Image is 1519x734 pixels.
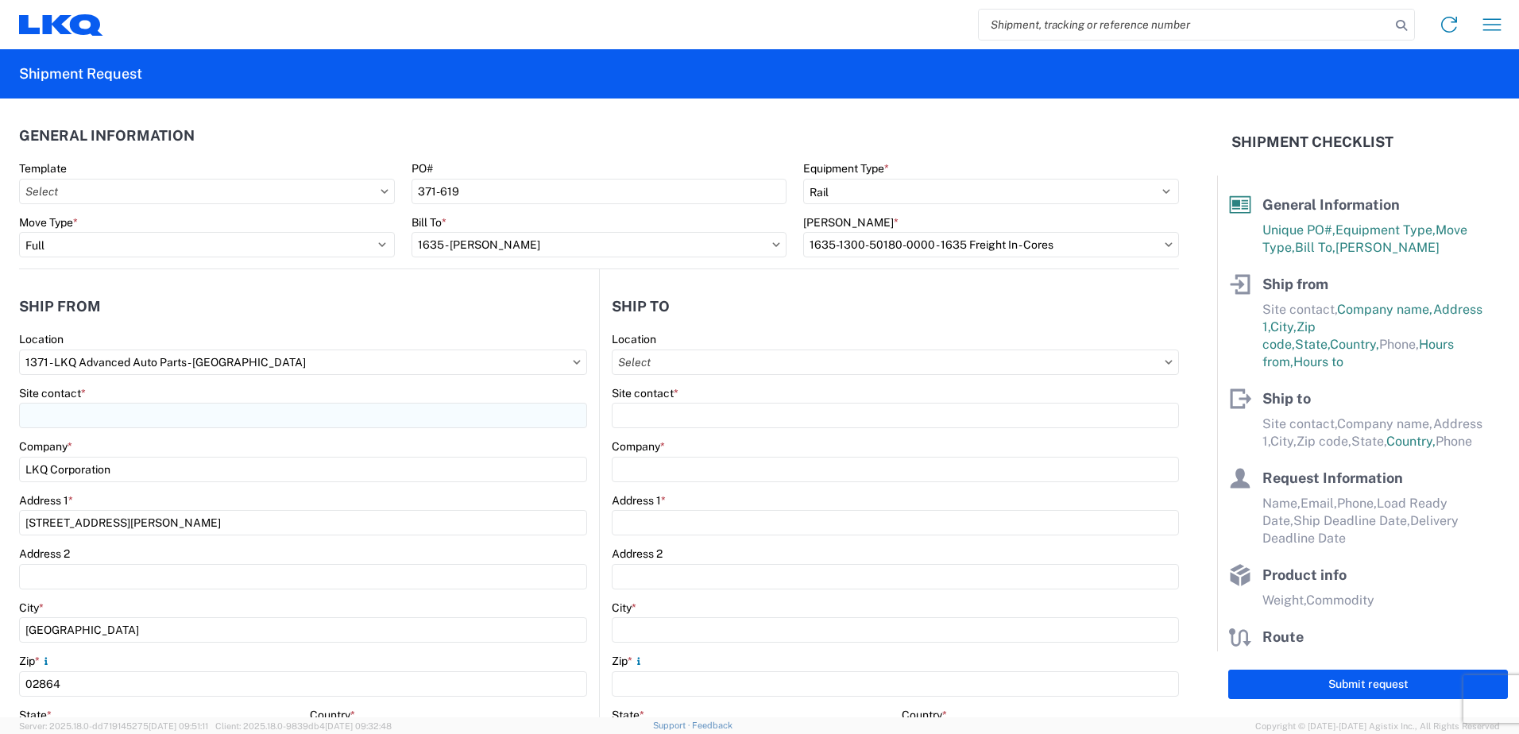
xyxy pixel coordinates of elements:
[1335,240,1440,255] span: [PERSON_NAME]
[1270,434,1297,449] span: City,
[692,720,732,730] a: Feedback
[215,721,392,731] span: Client: 2025.18.0-9839db4
[19,386,86,400] label: Site contact
[1262,496,1301,511] span: Name,
[803,161,889,176] label: Equipment Type
[1262,469,1403,486] span: Request Information
[1306,593,1374,608] span: Commodity
[19,439,72,454] label: Company
[1255,719,1500,733] span: Copyright © [DATE]-[DATE] Agistix Inc., All Rights Reserved
[19,128,195,144] h2: General Information
[19,179,395,204] input: Select
[1270,319,1297,334] span: City,
[653,720,693,730] a: Support
[19,493,73,508] label: Address 1
[1231,133,1393,152] h2: Shipment Checklist
[19,215,78,230] label: Move Type
[1262,593,1306,608] span: Weight,
[19,721,208,731] span: Server: 2025.18.0-dd719145275
[1262,276,1328,292] span: Ship from
[19,350,587,375] input: Select
[1330,337,1379,352] span: Country,
[612,386,678,400] label: Site contact
[1301,496,1337,511] span: Email,
[19,708,52,722] label: State
[325,721,392,731] span: [DATE] 09:32:48
[1293,354,1343,369] span: Hours to
[979,10,1390,40] input: Shipment, tracking or reference number
[412,215,446,230] label: Bill To
[803,215,899,230] label: [PERSON_NAME]
[19,601,44,615] label: City
[803,232,1179,257] input: Select
[1262,302,1337,317] span: Site contact,
[1337,302,1433,317] span: Company name,
[612,493,666,508] label: Address 1
[19,547,70,561] label: Address 2
[1379,337,1419,352] span: Phone,
[1436,434,1472,449] span: Phone
[149,721,208,731] span: [DATE] 09:51:11
[1262,196,1400,213] span: General Information
[612,547,663,561] label: Address 2
[1293,513,1410,528] span: Ship Deadline Date,
[612,439,665,454] label: Company
[1262,416,1337,431] span: Site contact,
[612,654,645,668] label: Zip
[19,654,52,668] label: Zip
[1351,434,1386,449] span: State,
[1228,670,1508,699] button: Submit request
[1262,566,1347,583] span: Product info
[1262,390,1311,407] span: Ship to
[1386,434,1436,449] span: Country,
[1295,337,1330,352] span: State,
[1337,496,1377,511] span: Phone,
[1297,434,1351,449] span: Zip code,
[19,161,67,176] label: Template
[1337,416,1433,431] span: Company name,
[19,64,142,83] h2: Shipment Request
[310,708,355,722] label: Country
[412,232,787,257] input: Select
[612,350,1179,375] input: Select
[412,161,433,176] label: PO#
[1262,222,1335,238] span: Unique PO#,
[612,601,636,615] label: City
[612,708,644,722] label: State
[19,299,101,315] h2: Ship from
[19,332,64,346] label: Location
[902,708,947,722] label: Country
[1295,240,1335,255] span: Bill To,
[1262,628,1304,645] span: Route
[1335,222,1436,238] span: Equipment Type,
[612,332,656,346] label: Location
[612,299,670,315] h2: Ship to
